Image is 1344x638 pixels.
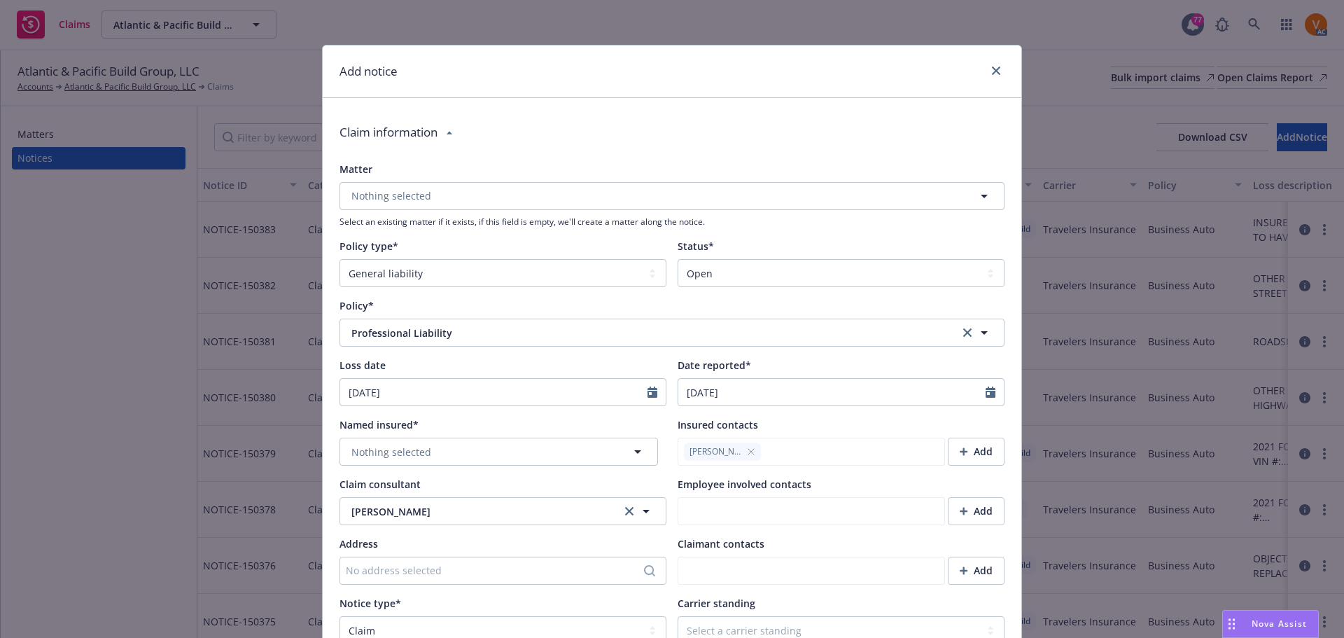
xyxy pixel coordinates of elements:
[1223,611,1240,637] div: Drag to move
[678,478,811,491] span: Employee involved contacts
[339,597,401,610] span: Notice type*
[339,299,374,312] span: Policy*
[986,387,995,398] svg: Calendar
[678,240,714,253] span: Status*
[621,503,638,520] a: clear selection
[339,497,666,525] button: [PERSON_NAME]clear selection
[689,445,741,458] span: [PERSON_NAME]
[948,497,1004,525] button: Add
[339,478,421,491] span: Claim consultant
[948,438,1004,466] button: Add
[339,319,1004,347] button: Professional Liabilityclear selection
[647,387,657,398] svg: Calendar
[988,62,1004,79] a: close
[678,418,758,431] span: Insured contacts
[678,597,755,610] span: Carrier standing
[960,557,993,584] div: Add
[948,557,1004,585] button: Add
[678,537,764,550] span: Claimant contacts
[1222,610,1319,638] button: Nova Assist
[339,418,419,431] span: Named insured*
[960,498,993,525] div: Add
[339,182,1004,210] button: Nothing selected
[351,326,913,340] span: Professional Liability
[960,438,993,465] div: Add
[678,379,986,405] input: MM/DD/YYYY
[339,162,372,176] span: Matter
[346,563,646,578] div: No address selected
[339,62,398,81] h1: Add notice
[339,112,437,153] div: Claim information
[339,557,666,585] button: No address selected
[678,359,751,372] span: Date reported*
[339,216,1004,228] span: Select an existing matter if it exists, if this field is empty, we'll create a matter along the n...
[339,537,378,550] span: Address
[339,438,658,466] button: Nothing selected
[339,359,386,372] span: Loss date
[1252,618,1307,630] span: Nova Assist
[351,188,431,203] span: Nothing selected
[351,445,431,459] span: Nothing selected
[351,504,609,519] span: [PERSON_NAME]
[644,565,655,576] svg: Search
[339,112,1004,153] div: Claim information
[959,324,976,341] a: clear selection
[339,240,398,253] span: Policy type*
[340,379,647,405] input: MM/DD/YYYY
